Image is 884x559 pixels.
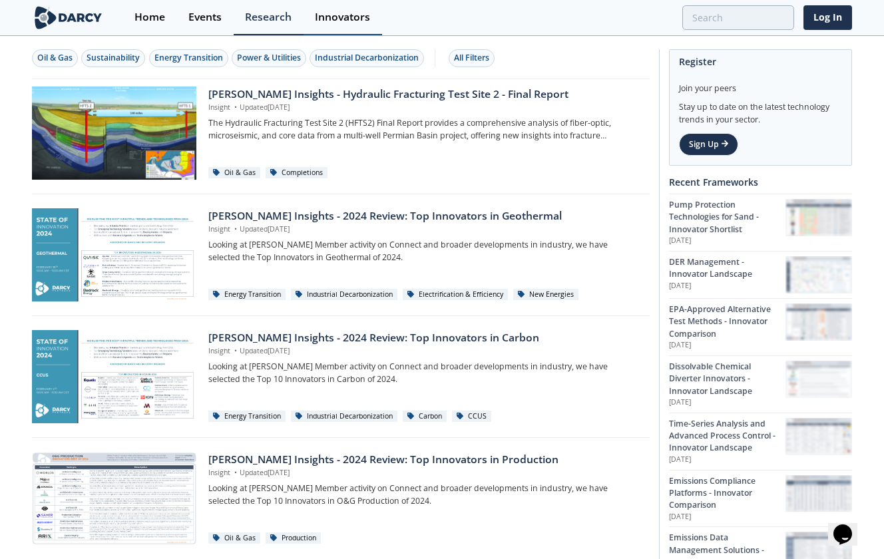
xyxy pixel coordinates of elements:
div: Oil & Gas [208,167,261,179]
div: CCUS [452,411,492,423]
div: [PERSON_NAME] Insights - Hydraulic Fracturing Test Site 2 - Final Report [208,87,640,102]
a: EPA-Approved Alternative Test Methods - Innovator Comparison [DATE] EPA-Approved Alternative Test... [669,298,852,355]
a: Time-Series Analysis and Advanced Process Control - Innovator Landscape [DATE] Time-Series Analys... [669,413,852,470]
div: Recent Frameworks [669,170,852,194]
div: Electrification & Efficiency [403,289,509,301]
div: Research [245,12,292,23]
div: Join your peers [679,73,842,94]
span: • [232,346,240,355]
div: [PERSON_NAME] Insights - 2024 Review: Top Innovators in Geothermal [208,208,640,224]
a: Log In [803,5,852,30]
input: Advanced Search [682,5,794,30]
div: Pump Protection Technologies for Sand - Innovator Shortlist [669,199,785,236]
button: Energy Transition [149,49,228,67]
div: DER Management - Innovator Landscape [669,256,785,281]
a: Darcy Insights - 2024 Review: Top Innovators in Carbon preview [PERSON_NAME] Insights - 2024 Revi... [32,330,650,423]
div: Power & Utilities [237,52,301,64]
div: All Filters [454,52,489,64]
div: Production [266,532,322,544]
div: Carbon [403,411,447,423]
div: Energy Transition [208,289,286,301]
a: Sign Up [679,133,738,156]
button: Sustainability [81,49,145,67]
span: • [232,102,240,112]
a: Pump Protection Technologies for Sand - Innovator Shortlist [DATE] Pump Protection Technologies f... [669,194,852,251]
p: Insight Updated [DATE] [208,224,640,235]
div: Innovators [315,12,370,23]
button: Industrial Decarbonization [310,49,424,67]
img: logo-wide.svg [32,6,105,29]
button: Oil & Gas [32,49,78,67]
a: Darcy Insights - 2024 Review: Top Innovators in Production preview [PERSON_NAME] Insights - 2024 ... [32,452,650,545]
div: Completions [266,167,328,179]
p: Insight Updated [DATE] [208,346,640,357]
div: Industrial Decarbonization [315,52,419,64]
a: Dissolvable Chemical Diverter Innovators - Innovator Landscape [DATE] Dissolvable Chemical Divert... [669,355,852,413]
div: EPA-Approved Alternative Test Methods - Innovator Comparison [669,303,785,340]
div: Industrial Decarbonization [291,289,398,301]
p: [DATE] [669,455,785,465]
div: [PERSON_NAME] Insights - 2024 Review: Top Innovators in Production [208,452,640,468]
iframe: chat widget [828,506,871,546]
div: Sustainability [87,52,140,64]
p: [DATE] [669,236,785,246]
div: Dissolvable Chemical Diverter Innovators - Innovator Landscape [669,361,785,397]
p: Insight Updated [DATE] [208,102,640,113]
p: [DATE] [669,281,785,291]
div: Home [134,12,165,23]
div: Industrial Decarbonization [291,411,398,423]
p: [DATE] [669,512,785,522]
div: Time-Series Analysis and Advanced Process Control - Innovator Landscape [669,418,785,455]
div: Oil & Gas [208,532,261,544]
p: Looking at [PERSON_NAME] Member activity on Connect and broader developments in industry, we have... [208,482,640,507]
p: The Hydraulic Fracturing Test Site 2 (HFTS2) Final Report provides a comprehensive analysis of fi... [208,117,640,142]
p: Looking at [PERSON_NAME] Member activity on Connect and broader developments in industry, we have... [208,361,640,385]
span: • [232,224,240,234]
p: [DATE] [669,340,785,351]
div: Oil & Gas [37,52,73,64]
a: Darcy Insights - 2024 Review: Top Innovators in Geothermal preview [PERSON_NAME] Insights - 2024 ... [32,208,650,301]
p: Insight Updated [DATE] [208,468,640,478]
button: Power & Utilities [232,49,306,67]
div: Energy Transition [208,411,286,423]
div: Events [188,12,222,23]
p: Looking at [PERSON_NAME] Member activity on Connect and broader developments in industry, we have... [208,239,640,264]
a: Darcy Insights - Hydraulic Fracturing Test Site 2 - Final Report preview [PERSON_NAME] Insights -... [32,87,650,180]
div: Energy Transition [154,52,223,64]
div: Register [679,50,842,73]
a: DER Management - Innovator Landscape [DATE] DER Management - Innovator Landscape preview [669,251,852,298]
button: All Filters [449,49,495,67]
a: Emissions Compliance Platforms - Innovator Comparison [DATE] Emissions Compliance Platforms - Inn... [669,470,852,527]
p: [DATE] [669,397,785,408]
div: [PERSON_NAME] Insights - 2024 Review: Top Innovators in Carbon [208,330,640,346]
div: Stay up to date on the latest technology trends in your sector. [679,94,842,126]
div: New Energies [513,289,579,301]
div: Emissions Compliance Platforms - Innovator Comparison [669,475,785,512]
span: • [232,468,240,477]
